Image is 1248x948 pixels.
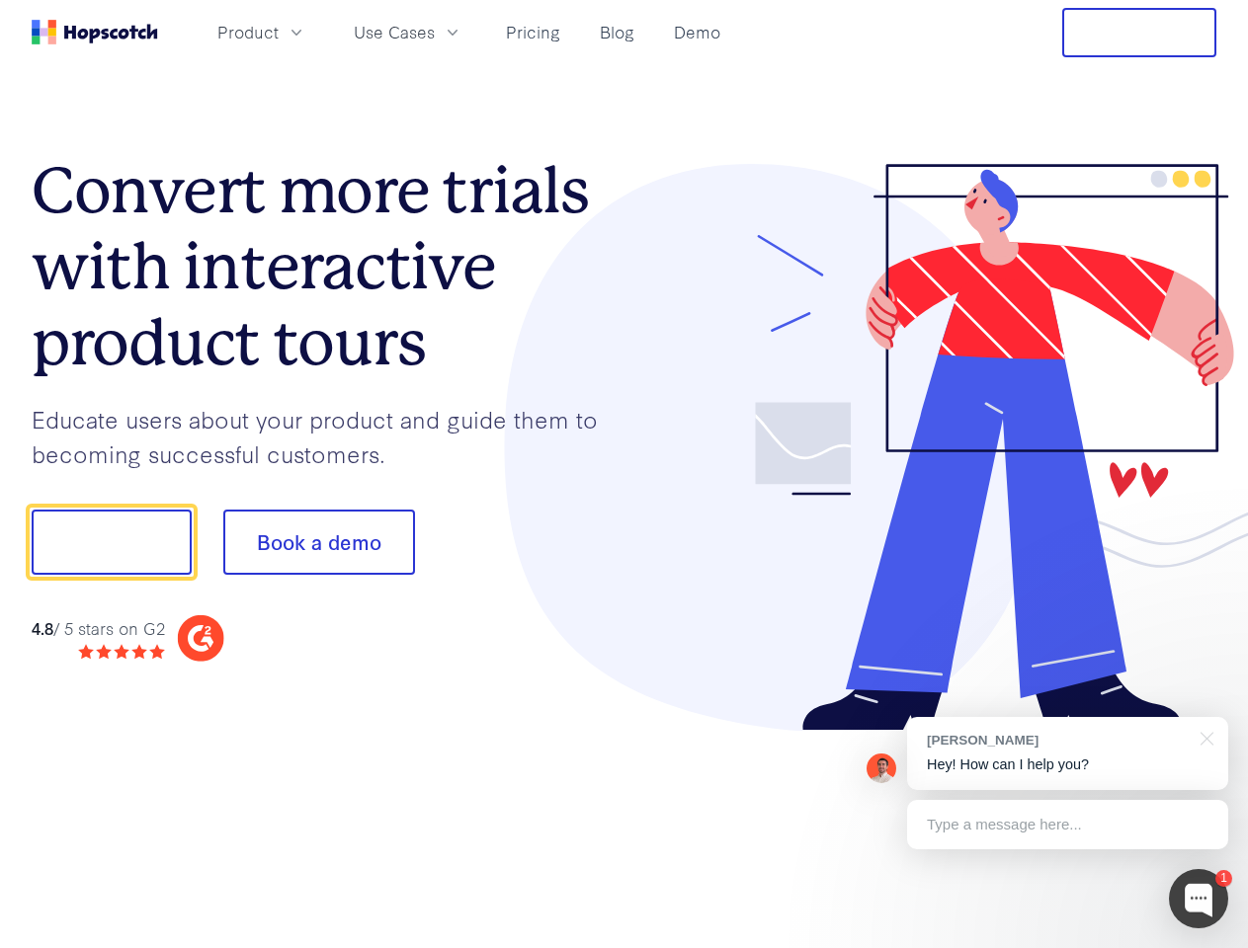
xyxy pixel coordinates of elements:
strong: 4.8 [32,616,53,639]
div: [PERSON_NAME] [927,731,1189,750]
p: Hey! How can I help you? [927,754,1208,775]
a: Demo [666,16,728,48]
a: Pricing [498,16,568,48]
img: Mark Spera [867,753,896,783]
span: Use Cases [354,20,435,44]
span: Product [217,20,279,44]
button: Product [206,16,318,48]
a: Blog [592,16,642,48]
button: Free Trial [1062,8,1216,57]
button: Book a demo [223,510,415,575]
div: 1 [1215,870,1232,887]
button: Use Cases [342,16,474,48]
button: Show me! [32,510,192,575]
div: Type a message here... [907,800,1228,849]
a: Home [32,20,158,44]
p: Educate users about your product and guide them to becoming successful customers. [32,402,624,470]
div: / 5 stars on G2 [32,616,165,641]
h1: Convert more trials with interactive product tours [32,153,624,380]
